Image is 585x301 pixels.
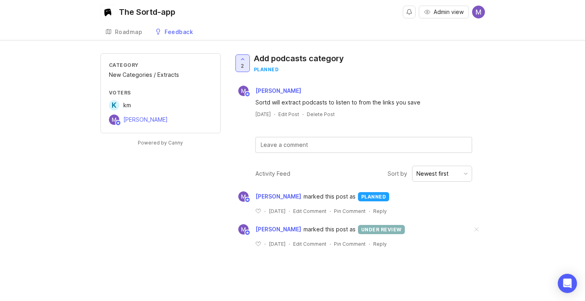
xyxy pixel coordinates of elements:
div: Pin Comment [334,241,366,247]
div: · [289,208,290,215]
div: k [109,100,119,110]
span: marked this post as [304,225,356,234]
a: [DATE] [255,111,271,118]
div: Reply [373,241,387,247]
div: Feedback [165,29,193,35]
a: Feedback [150,24,198,40]
button: 2 [235,54,250,72]
div: Edit Comment [293,241,326,247]
div: Add podcasts category [254,53,344,64]
a: kkm [109,100,131,110]
div: · [369,241,370,247]
div: · [302,111,304,118]
div: Edit Comment [293,208,326,215]
a: Karolina Michalczewska[PERSON_NAME] [233,191,304,202]
span: [DATE] [269,241,285,247]
span: [PERSON_NAME] [255,87,301,94]
span: Admin view [434,8,464,16]
img: member badge [244,230,250,236]
img: Karolina Michalczewska [238,191,249,202]
img: Karolina Michalczewska [472,6,485,18]
div: · [330,208,331,215]
span: marked this post as [304,192,356,201]
div: · [274,111,275,118]
div: planned [358,192,390,201]
span: Sort by [388,169,407,178]
img: member badge [115,120,121,126]
a: Karolina Michalczewska[PERSON_NAME] [233,224,304,235]
div: · [369,208,370,215]
div: Reply [373,208,387,215]
img: The Sortd-app logo [101,5,115,19]
div: Activity Feed [255,169,290,178]
a: Powered by Canny [137,138,184,147]
img: Karolina Michalczewska [238,224,249,235]
span: [PERSON_NAME] [255,225,301,234]
div: · [330,241,331,247]
a: Karolina Michalczewska[PERSON_NAME] [109,114,168,125]
button: Admin view [419,6,469,18]
div: Category [109,62,212,68]
div: · [289,241,290,247]
div: Newest first [416,169,448,178]
a: Roadmap [101,24,147,40]
div: The Sortd-app [119,8,175,16]
img: member badge [244,197,250,203]
span: 2 [241,62,244,69]
div: Delete Post [307,111,335,118]
div: planned [254,66,344,73]
div: under review [358,225,405,234]
img: Karolina Michalczewska [109,114,119,125]
div: · [264,241,265,247]
div: Open Intercom Messenger [558,274,577,293]
div: Edit Post [278,111,299,118]
a: Karolina Michalczewska[PERSON_NAME] [233,86,308,96]
img: member badge [244,91,250,97]
div: Roadmap [115,29,143,35]
span: km [123,102,131,108]
span: [DATE] [269,208,285,215]
div: Sortd will extract podcasts to listen to from the links you save [255,98,472,107]
span: [PERSON_NAME] [123,116,168,123]
button: Notifications [403,6,416,18]
div: Voters [109,89,212,96]
div: New Categories / Extracts [109,70,212,79]
span: [PERSON_NAME] [255,192,301,201]
img: Karolina Michalczewska [238,86,249,96]
div: · [264,208,265,215]
div: Pin Comment [334,208,366,215]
